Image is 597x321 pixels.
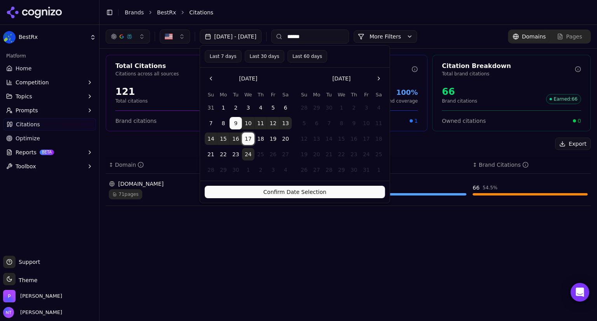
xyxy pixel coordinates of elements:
button: Saturday, September 13th, 2025, selected [279,117,292,129]
button: Thursday, September 4th, 2025 [255,101,267,114]
a: Optimize [3,132,96,145]
button: Today, Wednesday, September 24th, 2025 [242,148,255,160]
span: Competition [16,79,49,86]
th: Wednesday [242,91,255,98]
span: Prompts [16,106,38,114]
div: Brand Citations [479,161,529,169]
img: Nate Tower [3,307,14,318]
button: [DATE] - [DATE] [200,30,262,44]
span: Citations [189,9,213,16]
th: Monday [311,91,323,98]
button: Prompts [3,104,96,117]
a: Brands [125,9,144,16]
table: September 2025 [205,91,292,176]
span: Topics [16,92,32,100]
button: Tuesday, September 23rd, 2025 [230,148,242,160]
div: Data table [106,156,591,206]
button: More Filters [354,30,417,43]
th: Tuesday [323,91,335,98]
img: BestRx [3,31,16,44]
img: United States [165,33,173,40]
button: ReportsBETA [3,146,96,159]
button: Monday, September 15th, 2025, selected [217,133,230,145]
button: Competition [3,76,96,89]
span: Citations [16,120,40,128]
p: Brand coverage [381,98,418,104]
div: Open Intercom Messenger [571,283,589,302]
th: totalCitationCount [348,156,470,174]
span: 0 [578,117,581,125]
span: Toolbox [16,162,36,170]
table: October 2025 [298,91,385,176]
th: Sunday [205,91,217,98]
p: Citations across all sources [115,71,248,77]
a: Citations [3,118,96,131]
button: Sunday, September 7th, 2025 [205,117,217,129]
th: domain [106,156,227,174]
button: Last 30 days [244,50,284,63]
span: [PERSON_NAME] [17,309,62,316]
th: Saturday [279,91,292,98]
nav: breadcrumb [125,9,575,16]
div: ↕Brand Citations [473,161,588,169]
button: Saturday, September 6th, 2025 [279,101,292,114]
button: Wednesday, September 3rd, 2025 [242,101,255,114]
th: Monday [217,91,230,98]
button: Thursday, September 11th, 2025, selected [255,117,267,129]
div: Citation Breakdown [442,61,575,71]
div: 66 [473,184,480,192]
span: Brand citations [115,117,157,125]
span: Pages [566,33,582,40]
button: Export [555,138,591,150]
div: 54.5 % [483,185,497,191]
div: Total Citations [115,61,248,71]
button: Tuesday, September 2nd, 2025 [230,101,242,114]
span: Perrill [20,293,62,300]
button: Last 60 days [287,50,327,63]
button: Toolbox [3,160,96,173]
p: Brand citations [442,98,477,104]
span: Theme [16,277,37,283]
button: Friday, September 5th, 2025 [267,101,279,114]
span: Owned citations [442,117,486,125]
th: Friday [360,91,373,98]
a: BestRx [157,9,176,16]
div: ↕Domain [109,161,224,169]
th: Tuesday [230,91,242,98]
button: Open organization switcher [3,290,62,302]
span: 71 pages [109,189,142,199]
button: Go to the Next Month [373,72,385,85]
span: Support [16,258,40,266]
button: Tuesday, September 16th, 2025, selected [230,133,242,145]
span: BETA [40,150,54,155]
button: Wednesday, September 10th, 2025, selected [242,117,255,129]
button: Friday, September 12th, 2025, selected [267,117,279,129]
th: Thursday [255,91,267,98]
div: Domain [115,161,144,169]
p: Total brand citations [442,71,575,77]
span: BestRx [19,34,87,41]
button: Topics [3,90,96,103]
th: Wednesday [335,91,348,98]
div: ↓Citations [351,161,466,169]
button: Monday, September 1st, 2025 [217,101,230,114]
div: 121 [115,85,148,98]
th: Saturday [373,91,385,98]
button: Saturday, September 20th, 2025 [279,133,292,145]
button: Friday, September 19th, 2025 [267,133,279,145]
img: Perrill [3,290,16,302]
button: Open user button [3,307,62,318]
span: Domains [522,33,546,40]
button: Sunday, September 14th, 2025, selected [205,133,217,145]
div: [DOMAIN_NAME] [109,180,224,188]
button: Thursday, September 18th, 2025 [255,133,267,145]
span: Home [16,65,31,72]
th: Sunday [298,91,311,98]
th: brandCitationCount [470,156,591,174]
div: Platform [3,50,96,62]
button: Last 7 days [205,50,242,63]
button: Monday, September 22nd, 2025 [217,148,230,160]
button: Sunday, August 31st, 2025 [205,101,217,114]
th: Friday [267,91,279,98]
p: Total citations [115,98,148,104]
